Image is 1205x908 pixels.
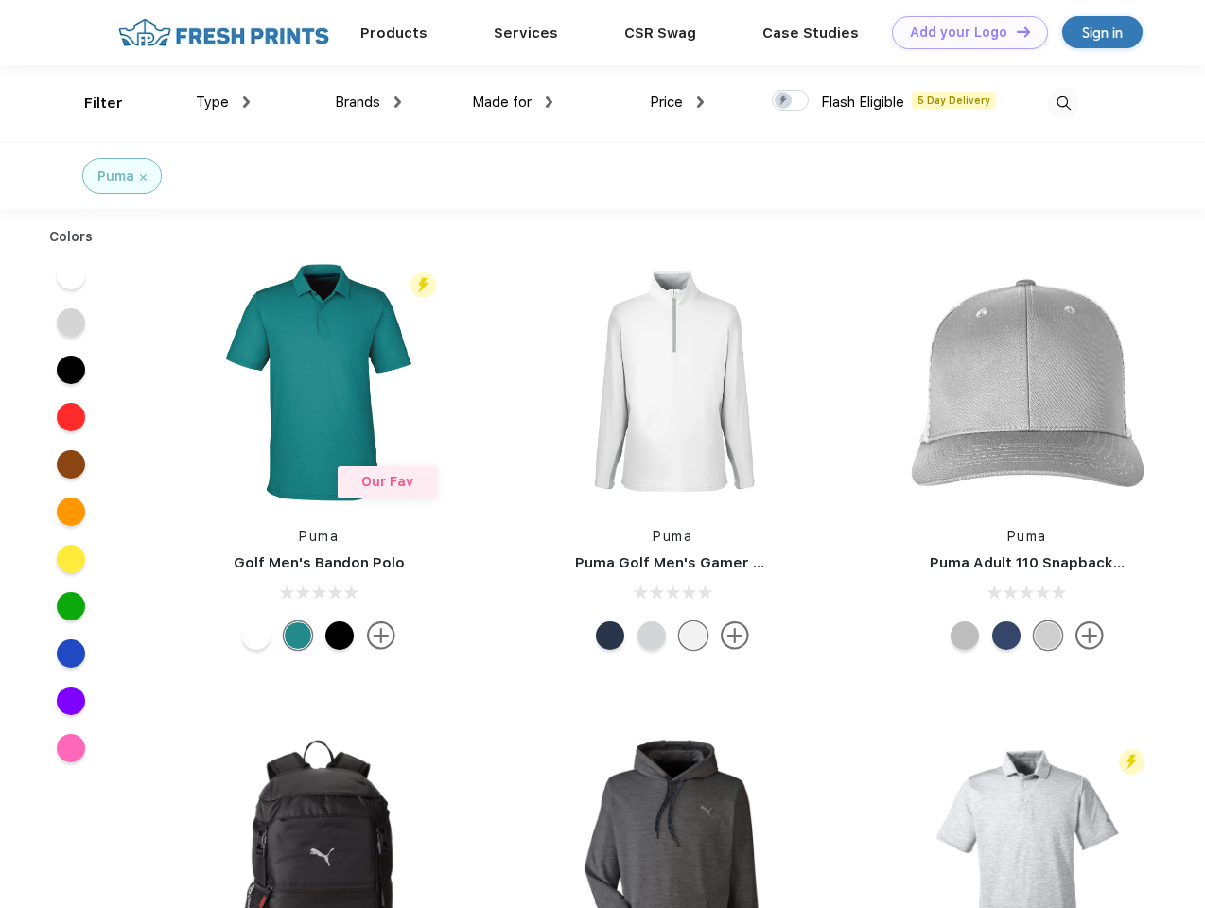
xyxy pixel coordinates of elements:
[1119,749,1144,775] img: flash_active_toggle.svg
[299,529,339,544] a: Puma
[1075,621,1104,650] img: more.svg
[284,621,312,650] div: Green Lagoon
[912,92,996,109] span: 5 Day Delivery
[394,96,401,108] img: dropdown.png
[951,621,979,650] div: Quarry with Brt Whit
[242,621,271,650] div: Bright White
[596,621,624,650] div: Navy Blazer
[1007,529,1047,544] a: Puma
[494,25,558,42] a: Services
[1017,26,1030,37] img: DT
[113,16,335,49] img: fo%20logo%202.webp
[546,96,552,108] img: dropdown.png
[721,621,749,650] img: more.svg
[821,94,904,111] span: Flash Eligible
[1062,16,1143,48] a: Sign in
[367,621,395,650] img: more.svg
[575,554,874,571] a: Puma Golf Men's Gamer Golf Quarter-Zip
[325,621,354,650] div: Puma Black
[472,94,532,111] span: Made for
[360,25,428,42] a: Products
[1082,22,1123,44] div: Sign in
[335,94,380,111] span: Brands
[992,621,1021,650] div: Peacoat with Qut Shd
[97,166,134,186] div: Puma
[697,96,704,108] img: dropdown.png
[84,93,123,114] div: Filter
[624,25,696,42] a: CSR Swag
[679,621,707,650] div: Bright White
[637,621,666,650] div: High Rise
[243,96,250,108] img: dropdown.png
[234,554,405,571] a: Golf Men's Bandon Polo
[140,174,147,181] img: filter_cancel.svg
[1048,88,1079,119] img: desktop_search.svg
[361,474,413,489] span: Our Fav
[1034,621,1062,650] div: Quarry Brt Whit
[193,256,445,508] img: func=resize&h=266
[910,25,1007,41] div: Add your Logo
[196,94,229,111] span: Type
[650,94,683,111] span: Price
[410,272,436,298] img: flash_active_toggle.svg
[35,227,108,247] div: Colors
[901,256,1153,508] img: func=resize&h=266
[547,256,798,508] img: func=resize&h=266
[653,529,692,544] a: Puma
